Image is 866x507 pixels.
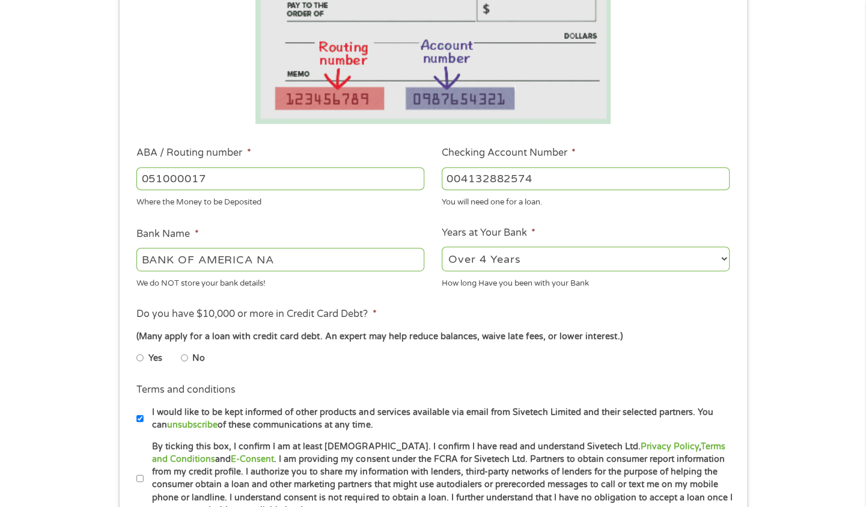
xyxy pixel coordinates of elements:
label: Terms and conditions [136,384,236,396]
label: Checking Account Number [442,147,576,159]
label: ABA / Routing number [136,147,251,159]
a: unsubscribe [167,420,218,430]
div: (Many apply for a loan with credit card debt. An expert may help reduce balances, waive late fees... [136,330,729,343]
input: 345634636 [442,167,730,190]
a: Privacy Policy [640,441,698,452]
input: 263177916 [136,167,424,190]
label: Do you have $10,000 or more in Credit Card Debt? [136,308,376,321]
label: No [192,352,205,365]
a: Terms and Conditions [152,441,725,464]
div: We do NOT store your bank details! [136,273,424,289]
a: E-Consent [231,454,274,464]
label: I would like to be kept informed of other products and services available via email from Sivetech... [144,406,733,432]
label: Bank Name [136,228,198,241]
label: Yes [148,352,162,365]
div: You will need one for a loan. [442,192,730,209]
div: Where the Money to be Deposited [136,192,424,209]
label: Years at Your Bank [442,227,535,239]
div: How long Have you been with your Bank [442,273,730,289]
